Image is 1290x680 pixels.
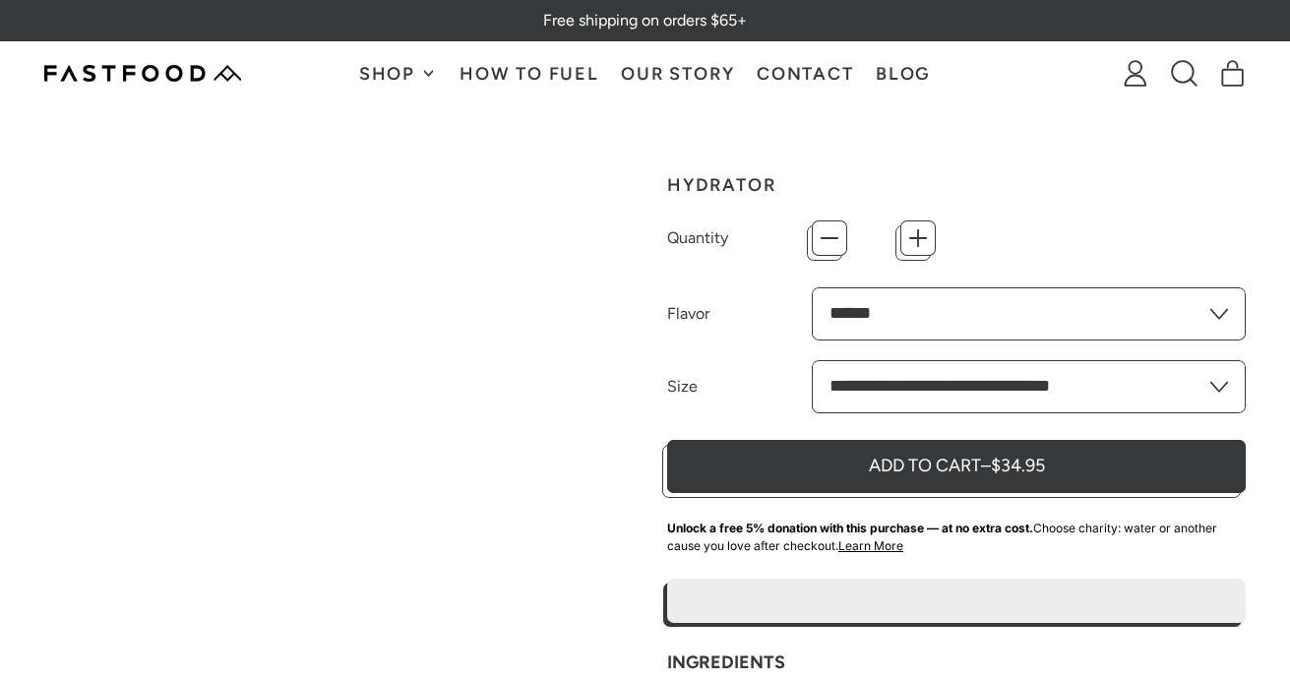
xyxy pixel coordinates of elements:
label: Size [667,375,812,399]
button: − [812,220,847,256]
label: Quantity [667,226,812,250]
button: Shop [347,42,448,104]
a: Blog [865,42,943,104]
h1: Hydrator [667,176,1246,194]
a: How To Fuel [449,42,610,104]
button: + [900,220,936,256]
a: Contact [746,42,865,104]
label: Flavor [667,302,812,326]
img: Fastfood [44,65,241,82]
button: Add to Cart–$34.95 [667,440,1246,493]
span: Shop [359,65,420,83]
a: Our Story [610,42,746,104]
strong: INGREDIENTS [667,651,785,673]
